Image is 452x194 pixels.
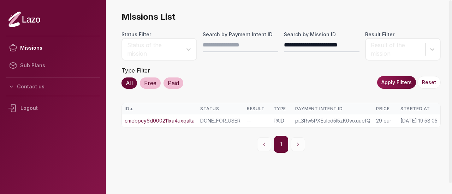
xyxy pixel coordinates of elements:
[127,41,178,58] div: Status of the mission
[274,136,288,153] button: 1
[121,11,441,23] span: Missions List
[6,80,100,93] button: Contact us
[125,106,195,112] div: ID
[376,117,395,124] div: 29 eur
[295,106,370,112] div: Payment Intent ID
[376,106,395,112] div: Price
[377,76,416,89] button: Apply Filters
[121,31,197,38] label: Status Filter
[400,117,438,124] div: [DATE] 19:58:05
[121,77,137,89] div: All
[129,106,133,112] span: ▲
[140,77,161,89] div: Free
[200,117,241,124] div: DONE_FOR_USER
[371,41,422,58] div: Result of the mission
[295,117,370,124] div: pi_3Rw5PXEulcd5I5zK0wxuuefQ
[125,117,195,124] a: cmebpcy6d000211xa4uxqalta
[274,117,290,124] div: PAID
[400,106,438,112] div: Started At
[284,31,359,38] label: Search by Mission ID
[365,31,441,38] label: Result Filter
[163,77,183,89] div: Paid
[200,106,241,112] div: Status
[6,39,100,57] a: Missions
[247,117,268,124] div: --
[6,99,100,117] div: Logout
[203,31,278,38] label: Search by Payment Intent ID
[6,57,100,74] a: Sub Plans
[121,67,150,74] label: Type Filter
[274,106,290,112] div: Type
[417,76,441,89] button: Reset
[247,106,268,112] div: Result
